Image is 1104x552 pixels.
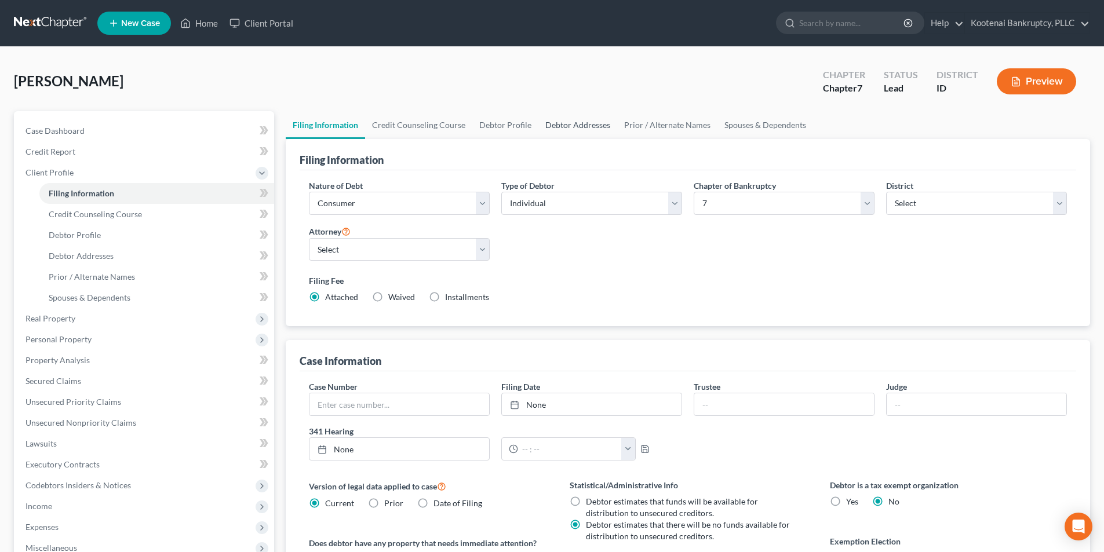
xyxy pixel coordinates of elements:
[309,438,489,460] a: None
[694,381,720,393] label: Trustee
[309,479,546,493] label: Version of legal data applied to case
[717,111,813,139] a: Spouses & Dependents
[309,224,351,238] label: Attorney
[887,393,1066,415] input: --
[16,350,274,371] a: Property Analysis
[937,82,978,95] div: ID
[433,498,482,508] span: Date of Filing
[586,520,790,541] span: Debtor estimates that there will be no funds available for distribution to unsecured creditors.
[16,392,274,412] a: Unsecured Priority Claims
[14,72,123,89] span: [PERSON_NAME]
[16,120,274,141] a: Case Dashboard
[937,68,978,82] div: District
[518,438,622,460] input: -- : --
[121,19,160,28] span: New Case
[16,412,274,433] a: Unsecured Nonpriority Claims
[49,251,114,261] span: Debtor Addresses
[300,153,384,167] div: Filing Information
[538,111,617,139] a: Debtor Addresses
[25,501,52,511] span: Income
[823,82,865,95] div: Chapter
[694,180,776,192] label: Chapter of Bankruptcy
[694,393,874,415] input: --
[39,266,274,287] a: Prior / Alternate Names
[25,334,92,344] span: Personal Property
[25,167,74,177] span: Client Profile
[25,147,75,156] span: Credit Report
[888,496,899,506] span: No
[325,498,354,508] span: Current
[384,498,403,508] span: Prior
[502,393,682,415] a: None
[501,180,555,192] label: Type of Debtor
[39,287,274,308] a: Spouses & Dependents
[25,459,100,469] span: Executory Contracts
[25,522,59,532] span: Expenses
[884,68,918,82] div: Status
[286,111,365,139] a: Filing Information
[309,537,546,549] label: Does debtor have any property that needs immediate attention?
[16,454,274,475] a: Executory Contracts
[309,393,489,415] input: Enter case number...
[39,246,274,266] a: Debtor Addresses
[25,126,85,136] span: Case Dashboard
[388,292,415,302] span: Waived
[25,355,90,365] span: Property Analysis
[886,381,907,393] label: Judge
[1065,513,1092,540] div: Open Intercom Messenger
[570,479,807,491] label: Statistical/Administrative Info
[799,12,905,34] input: Search by name...
[309,275,1067,287] label: Filing Fee
[16,141,274,162] a: Credit Report
[365,111,472,139] a: Credit Counseling Course
[823,68,865,82] div: Chapter
[617,111,717,139] a: Prior / Alternate Names
[224,13,299,34] a: Client Portal
[25,418,136,427] span: Unsecured Nonpriority Claims
[997,68,1076,94] button: Preview
[886,180,913,192] label: District
[303,425,688,437] label: 341 Hearing
[586,496,758,518] span: Debtor estimates that funds will be available for distribution to unsecured creditors.
[445,292,489,302] span: Installments
[49,272,135,282] span: Prior / Alternate Names
[309,180,363,192] label: Nature of Debt
[49,188,114,198] span: Filing Information
[25,438,57,448] span: Lawsuits
[884,82,918,95] div: Lead
[830,535,1067,547] label: Exemption Election
[25,313,75,323] span: Real Property
[49,293,130,302] span: Spouses & Dependents
[16,371,274,392] a: Secured Claims
[16,433,274,454] a: Lawsuits
[49,230,101,240] span: Debtor Profile
[25,376,81,386] span: Secured Claims
[49,209,142,219] span: Credit Counseling Course
[25,397,121,407] span: Unsecured Priority Claims
[501,381,540,393] label: Filing Date
[300,354,381,368] div: Case Information
[925,13,964,34] a: Help
[39,204,274,225] a: Credit Counseling Course
[846,496,858,506] span: Yes
[325,292,358,302] span: Attached
[309,381,358,393] label: Case Number
[25,480,131,490] span: Codebtors Insiders & Notices
[39,183,274,204] a: Filing Information
[39,225,274,246] a: Debtor Profile
[472,111,538,139] a: Debtor Profile
[857,82,862,93] span: 7
[830,479,1067,491] label: Debtor is a tax exempt organization
[965,13,1090,34] a: Kootenai Bankruptcy, PLLC
[174,13,224,34] a: Home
